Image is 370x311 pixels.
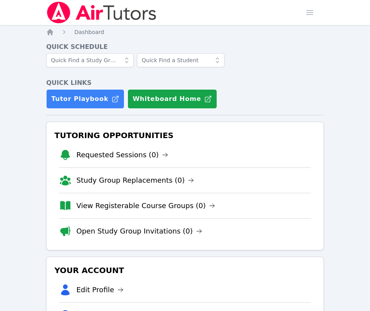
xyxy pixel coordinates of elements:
h3: Your Account [53,263,317,277]
h4: Quick Schedule [46,42,324,52]
a: Edit Profile [76,284,124,295]
a: Study Group Replacements (0) [76,175,194,186]
a: Dashboard [74,28,104,36]
a: Tutor Playbook [46,89,124,109]
h3: Tutoring Opportunities [53,128,317,142]
a: Open Study Group Invitations (0) [76,226,202,237]
a: View Registerable Course Groups (0) [76,200,215,211]
span: Dashboard [74,29,104,35]
a: Requested Sessions (0) [76,149,168,160]
h4: Quick Links [46,78,324,88]
input: Quick Find a Student [137,53,225,67]
nav: Breadcrumb [46,28,324,36]
button: Whiteboard Home [128,89,217,109]
input: Quick Find a Study Group [46,53,134,67]
img: Air Tutors [46,2,157,23]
